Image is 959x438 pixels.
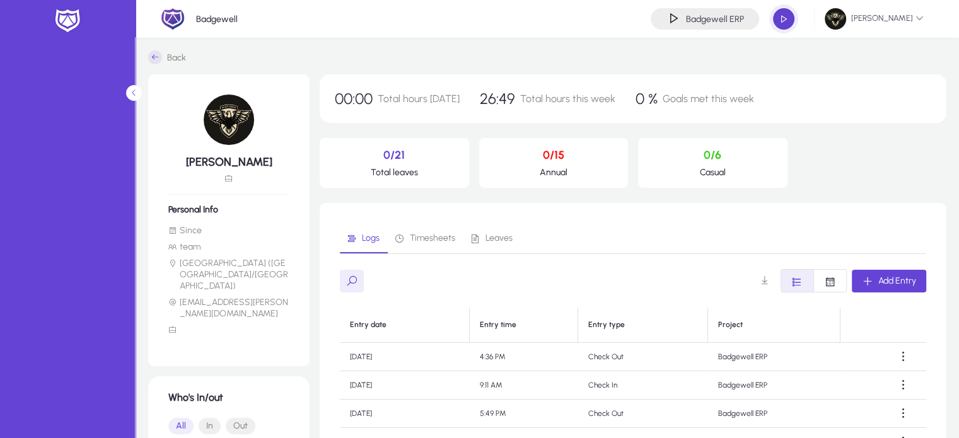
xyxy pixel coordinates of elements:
li: Since [168,225,289,236]
td: 9:11 AM [470,371,578,400]
button: All [168,418,194,434]
td: 4:36 PM [470,343,578,371]
td: Check Out [578,400,708,428]
td: Badgewell ERP [708,371,840,400]
span: Logs [362,234,380,243]
div: Entry date [350,320,387,330]
td: Badgewell ERP [708,343,840,371]
p: Annual [489,167,619,178]
button: In [199,418,221,434]
img: white-logo.png [52,8,83,34]
span: Add Entry [878,275,916,286]
span: 00:00 [335,89,373,108]
span: 26:49 [480,89,515,108]
button: Out [226,418,255,434]
a: Logs [340,223,388,253]
div: Entry date [350,320,459,330]
p: Total leaves [330,167,459,178]
td: [DATE] [340,400,470,428]
mat-button-toggle-group: Font Style [781,269,847,292]
a: Timesheets [388,223,463,253]
li: team [168,241,289,253]
h1: Who's In/out [168,391,289,403]
th: Entry time [470,308,578,343]
span: Total hours [DATE] [378,93,460,105]
h5: [PERSON_NAME] [168,155,289,169]
div: Entry type [588,320,625,330]
img: 2.png [161,7,185,31]
td: Check Out [578,343,708,371]
li: [GEOGRAPHIC_DATA] ([GEOGRAPHIC_DATA]/[GEOGRAPHIC_DATA]) [168,258,289,292]
p: 0/15 [489,148,619,162]
p: Badgewell [196,14,238,25]
h6: Personal Info [168,204,289,215]
td: [DATE] [340,371,470,400]
a: Back [148,50,186,64]
li: [EMAIL_ADDRESS][PERSON_NAME][DOMAIN_NAME] [168,297,289,320]
span: Total hours this week [520,93,615,105]
td: Badgewell ERP [708,400,840,428]
span: 0 % [636,89,658,108]
span: Goals met this week [663,93,754,105]
img: 77.jpg [204,95,254,145]
p: 0/6 [648,148,777,162]
h4: Badgewell ERP [686,14,744,25]
td: 5:49 PM [470,400,578,428]
img: 77.jpg [825,8,846,30]
div: Entry type [588,320,697,330]
div: Project [718,320,743,330]
div: Project [718,320,830,330]
td: Check In [578,371,708,400]
span: Leaves [485,234,513,243]
p: 0/21 [330,148,459,162]
span: Timesheets [410,234,455,243]
button: [PERSON_NAME] [815,8,934,30]
span: [PERSON_NAME] [825,8,924,30]
button: Add Entry [852,270,926,292]
p: Casual [648,167,777,178]
a: Leaves [463,223,521,253]
td: [DATE] [340,343,470,371]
